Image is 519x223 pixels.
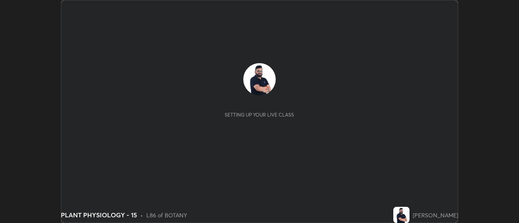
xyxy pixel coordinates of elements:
[61,210,137,220] div: PLANT PHYSIOLOGY - 15
[393,207,410,223] img: d98aa69fbffa4e468a8ec30e0ca3030a.jpg
[146,211,187,219] div: L86 of BOTANY
[243,63,276,96] img: d98aa69fbffa4e468a8ec30e0ca3030a.jpg
[225,112,294,118] div: Setting up your live class
[140,211,143,219] div: •
[413,211,458,219] div: [PERSON_NAME]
